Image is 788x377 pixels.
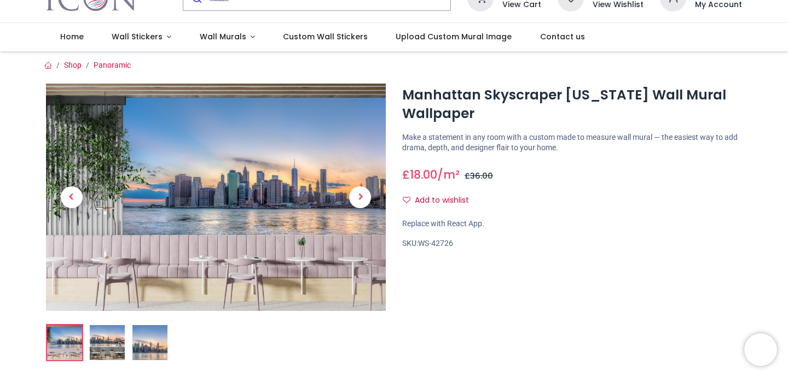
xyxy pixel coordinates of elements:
span: WS-42726 [418,239,453,248]
iframe: Brevo live chat [744,333,777,366]
a: Wall Murals [186,23,269,51]
button: Add to wishlistAdd to wishlist [402,191,478,210]
span: Previous [61,186,83,208]
a: Shop [64,61,82,69]
span: /m² [437,167,460,182]
img: Manhattan Skyscraper New York Wall Mural Wallpaper [47,325,82,360]
h1: Manhattan Skyscraper [US_STATE] Wall Mural Wallpaper [402,86,742,123]
img: WS-42726-02 [90,325,125,360]
div: SKU: [402,238,742,249]
i: Add to wishlist [403,196,410,204]
span: £ [402,167,437,182]
img: WS-42726-03 [132,325,167,360]
span: £ [465,170,493,181]
a: Panoramic [94,61,131,69]
span: Wall Murals [200,31,246,42]
span: Home [60,31,84,42]
div: Replace with React App. [402,219,742,229]
span: Custom Wall Stickers [283,31,368,42]
img: Manhattan Skyscraper New York Wall Mural Wallpaper [46,84,386,311]
span: Upload Custom Mural Image [396,31,512,42]
span: Wall Stickers [112,31,163,42]
a: Previous [46,118,97,277]
a: Wall Stickers [97,23,186,51]
p: Make a statement in any room with a custom made to measure wall mural — the easiest way to add dr... [402,132,742,154]
a: Next [335,118,386,277]
span: 36.00 [470,170,493,181]
span: 18.00 [410,167,437,182]
span: Contact us [540,31,585,42]
span: Next [349,186,371,208]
